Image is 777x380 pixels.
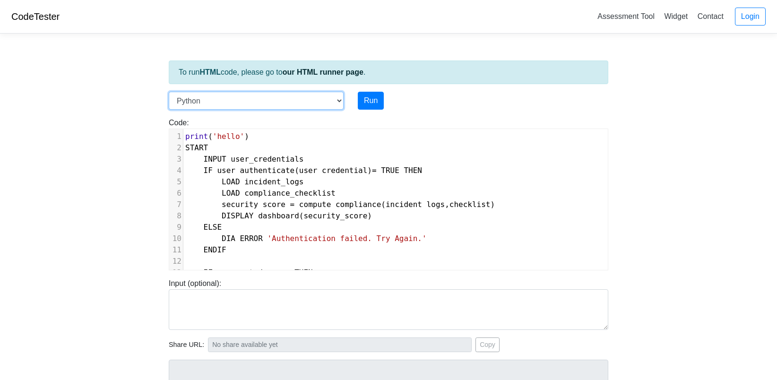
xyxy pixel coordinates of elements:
div: 9 [169,222,183,233]
div: 10 [169,233,183,244]
div: 3 [169,154,183,165]
span: score [263,200,285,209]
input: No share available yet [208,337,472,352]
span: LOAD [222,177,240,186]
span: security [222,200,258,209]
div: 7 [169,199,183,210]
span: IF [204,268,213,277]
span: authenticate [240,166,295,175]
span: incident [386,200,422,209]
span: ( , ) [185,200,495,209]
span: checklist [449,200,491,209]
span: TRUE [381,166,399,175]
span: THEN [404,166,422,175]
span: ( ) [185,211,372,220]
span: LOAD [222,189,240,198]
div: 2 [169,142,183,154]
span: = [290,200,295,209]
a: Contact [694,9,727,24]
span: 'hello' [213,132,244,141]
span: DIA [222,234,235,243]
button: Copy [475,337,500,352]
div: 6 [169,188,183,199]
div: Code: [162,117,615,270]
button: Run [358,92,384,110]
span: compute [299,200,331,209]
span: credential [322,166,367,175]
span: ( ) [185,132,249,141]
span: Share URL: [169,340,204,350]
span: = [372,166,377,175]
span: START [185,143,208,152]
span: incident_logs [244,177,303,186]
a: CodeTester [11,11,60,22]
span: user [217,166,235,175]
a: Assessment Tool [594,9,658,24]
span: ENDIF [204,245,226,254]
span: compliance [336,200,381,209]
a: our HTML runner page [283,68,363,76]
div: To run code, please go to . [169,60,608,84]
strong: HTML [199,68,220,76]
span: ERROR [240,234,263,243]
span: INPUT [204,155,226,164]
a: Login [735,8,766,26]
span: ( ) [185,166,422,175]
span: IF [204,166,213,175]
div: 4 [169,165,183,176]
span: THEN [294,268,313,277]
span: 'Authentication failed. Try Again.' [267,234,426,243]
div: 12 [169,256,183,267]
div: 13 [169,267,183,278]
div: 5 [169,176,183,188]
a: Widget [660,9,691,24]
span: DISPLAY [222,211,253,220]
div: Input (optional): [162,278,615,330]
div: 1 [169,131,183,142]
span: user_credentials [231,155,303,164]
div: 11 [169,244,183,256]
span: user [299,166,318,175]
span: dashboard [258,211,299,220]
span: security_score [303,211,367,220]
span: print [185,132,208,141]
div: 8 [169,210,183,222]
span: compliance_checklist [244,189,336,198]
span: ELSE [204,223,222,232]
span: unexpected_error [217,268,290,277]
span: logs [427,200,445,209]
